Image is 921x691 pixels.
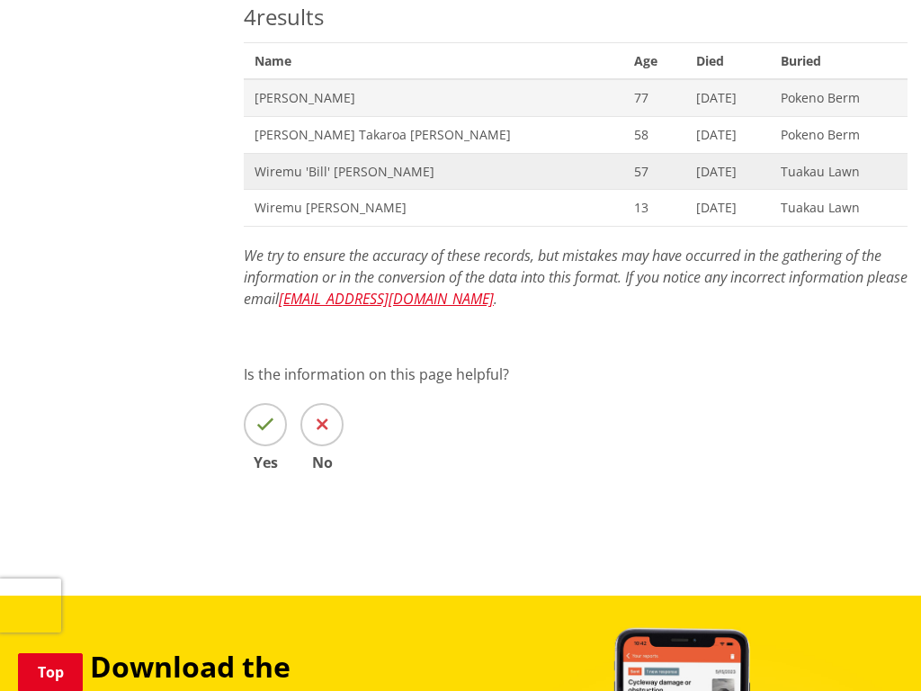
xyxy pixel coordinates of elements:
[781,163,897,181] span: Tuakau Lawn
[634,126,674,144] span: 58
[781,199,897,217] span: Tuakau Lawn
[696,126,759,144] span: [DATE]
[623,42,684,79] span: Age
[781,89,897,107] span: Pokeno Berm
[244,153,908,190] a: Wiremu 'Bill' [PERSON_NAME] 57 [DATE] Tuakau Lawn
[244,1,908,33] p: results
[244,190,908,227] a: Wiremu [PERSON_NAME] 13 [DATE] Tuakau Lawn
[300,455,344,470] span: No
[244,455,287,470] span: Yes
[781,126,897,144] span: Pokeno Berm
[696,89,759,107] span: [DATE]
[770,42,908,79] span: Buried
[255,163,613,181] span: Wiremu 'Bill' [PERSON_NAME]
[685,42,770,79] span: Died
[255,89,613,107] span: [PERSON_NAME]
[244,2,256,31] span: 4
[18,653,83,691] a: Top
[244,363,908,385] p: Is the information on this page helpful?
[244,246,908,309] em: We try to ensure the accuracy of these records, but mistakes may have occurred in the gathering o...
[244,79,908,116] a: [PERSON_NAME] 77 [DATE] Pokeno Berm
[634,163,674,181] span: 57
[244,116,908,153] a: [PERSON_NAME] Takaroa [PERSON_NAME] 58 [DATE] Pokeno Berm
[255,126,613,144] span: [PERSON_NAME] Takaroa [PERSON_NAME]
[279,289,494,309] a: [EMAIL_ADDRESS][DOMAIN_NAME]
[244,42,623,79] span: Name
[634,89,674,107] span: 77
[255,199,613,217] span: Wiremu [PERSON_NAME]
[838,615,903,680] iframe: Messenger Launcher
[634,199,674,217] span: 13
[696,163,759,181] span: [DATE]
[696,199,759,217] span: [DATE]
